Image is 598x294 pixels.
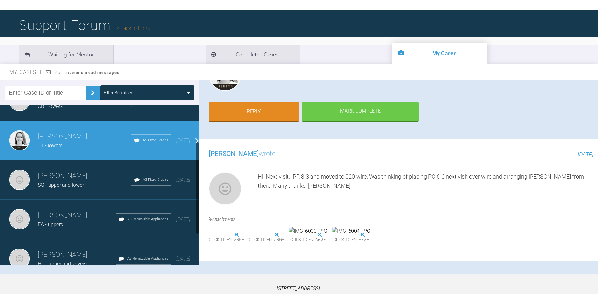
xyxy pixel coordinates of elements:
div: Filter Boards: All [104,89,134,96]
span: Click to enlarge [289,235,327,245]
img: IMG_6003.JPG [289,227,327,235]
span: [PERSON_NAME] [209,150,259,157]
span: IAS Fixed Braces [142,177,168,183]
span: IAS Fixed Braces [142,138,168,143]
div: Hi. Next visit. IPR 3-3 and moved to 020 wire. Was thinking of placing PC 6-6 next visit over wir... [258,172,593,208]
input: Enter Case ID or Title [5,86,86,100]
span: Click to enlarge [332,235,370,245]
h3: [PERSON_NAME] [38,250,116,260]
h4: Attachments [209,216,593,223]
img: chevronRight.28bd32b0.svg [88,88,98,98]
span: Click to enlarge [249,235,284,245]
span: IAS Removable Appliances [126,216,168,222]
span: EA - uppers [38,221,63,227]
span: [DATE] [176,216,190,222]
span: JT - lowers [38,143,62,149]
li: Completed Cases [206,45,300,64]
h3: [PERSON_NAME] [38,171,131,181]
a: Back to Home [117,25,151,31]
li: Waiting for Mentor [19,45,113,64]
li: My Cases [392,43,487,64]
span: My Cases [9,69,42,75]
h3: wrote... [209,149,280,159]
div: Mark Complete [302,102,419,121]
span: CB - lowers [38,103,63,109]
img: Peter Steele [9,249,30,269]
a: Reply [209,102,299,121]
span: [DATE] [176,177,190,183]
img: IMG_6004.JPG [332,227,370,235]
h3: [PERSON_NAME] [38,131,131,142]
span: [DATE] [176,138,190,144]
span: [DATE] [578,151,593,158]
strong: no unread messages [74,70,119,75]
img: Peter Steele [9,209,30,229]
span: [DATE] [176,256,190,262]
img: Peter Steele [209,172,241,205]
span: SG - upper and lower [38,182,84,188]
h3: [PERSON_NAME] [38,210,116,221]
span: You have [55,70,119,75]
h1: Support Forum [19,14,151,36]
span: IAS Removable Appliances [126,256,168,262]
img: Emma Dougherty [9,130,30,150]
img: Peter Steele [9,170,30,190]
span: Click to enlarge [209,235,244,245]
span: HT - upper and lowers [38,261,87,267]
